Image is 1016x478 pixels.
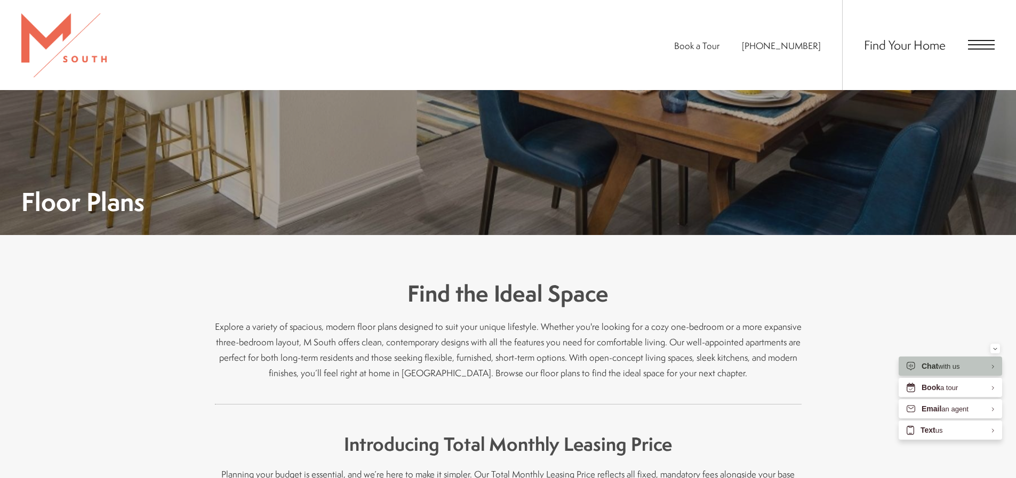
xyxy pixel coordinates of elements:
a: Call Us at 813-570-8014 [742,39,821,52]
h4: Introducing Total Monthly Leasing Price [215,431,802,458]
button: Open Menu [968,40,995,50]
h1: Floor Plans [21,190,145,214]
a: Find Your Home [864,36,946,53]
h3: Find the Ideal Space [215,278,802,310]
p: Explore a variety of spacious, modern floor plans designed to suit your unique lifestyle. Whether... [215,319,802,380]
img: MSouth [21,13,107,77]
a: Book a Tour [674,39,719,52]
span: [PHONE_NUMBER] [742,39,821,52]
